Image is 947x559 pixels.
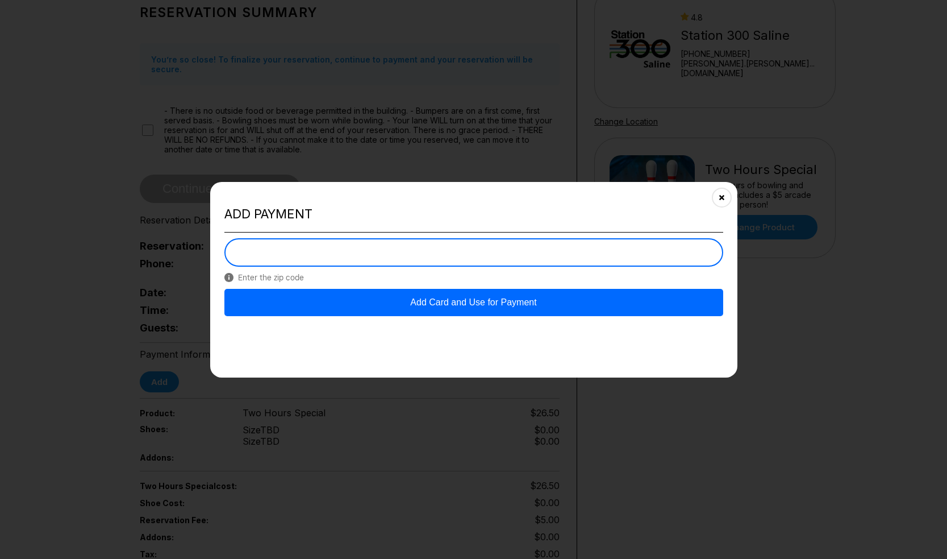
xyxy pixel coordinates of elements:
h2: Add payment [224,206,723,222]
iframe: Secure Credit Card Form [225,239,723,266]
div: Payment form [224,238,723,316]
button: Add Card and Use for Payment [224,289,723,316]
button: Close [707,183,735,211]
span: Enter the zip code [224,273,723,282]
